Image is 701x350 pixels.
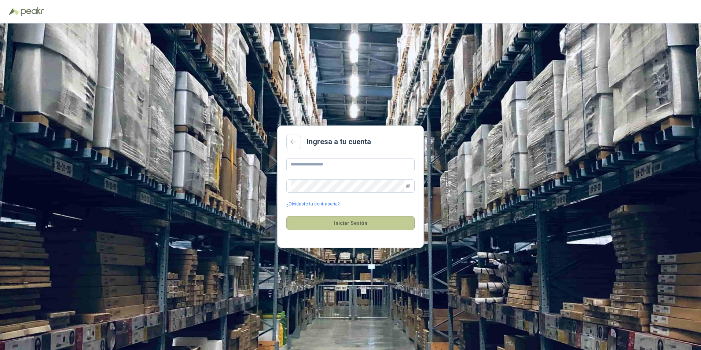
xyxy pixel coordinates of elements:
img: Logo [9,8,19,15]
button: Iniciar Sesión [286,216,415,230]
span: eye-invisible [406,184,410,188]
a: ¿Olvidaste tu contraseña? [286,201,340,208]
img: Peakr [21,7,44,16]
h2: Ingresa a tu cuenta [307,136,371,147]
